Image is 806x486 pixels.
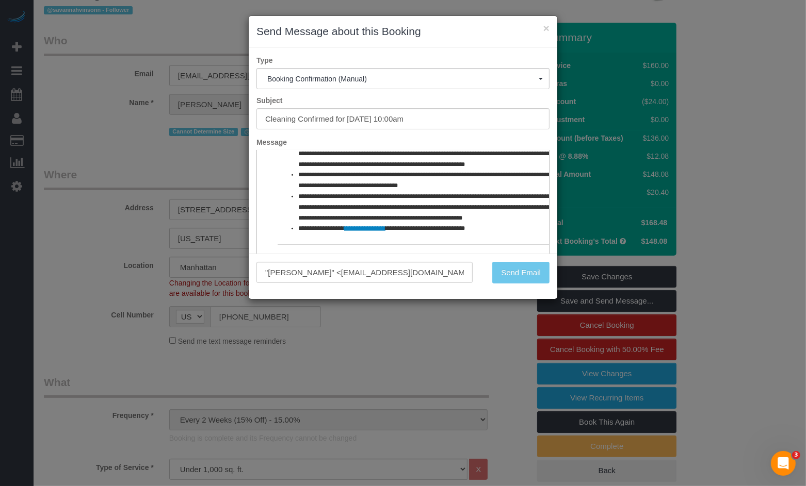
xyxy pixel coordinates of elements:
input: Subject [256,108,550,129]
label: Type [249,55,557,65]
iframe: Rich Text Editor, editor2 [257,150,549,311]
iframe: Intercom live chat [771,451,796,476]
button: Booking Confirmation (Manual) [256,68,550,89]
span: Booking Confirmation (Manual) [267,75,539,83]
span: 3 [792,451,800,459]
button: × [543,23,550,33]
label: Subject [249,95,557,106]
label: Message [249,137,557,147]
h3: Send Message about this Booking [256,24,550,39]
